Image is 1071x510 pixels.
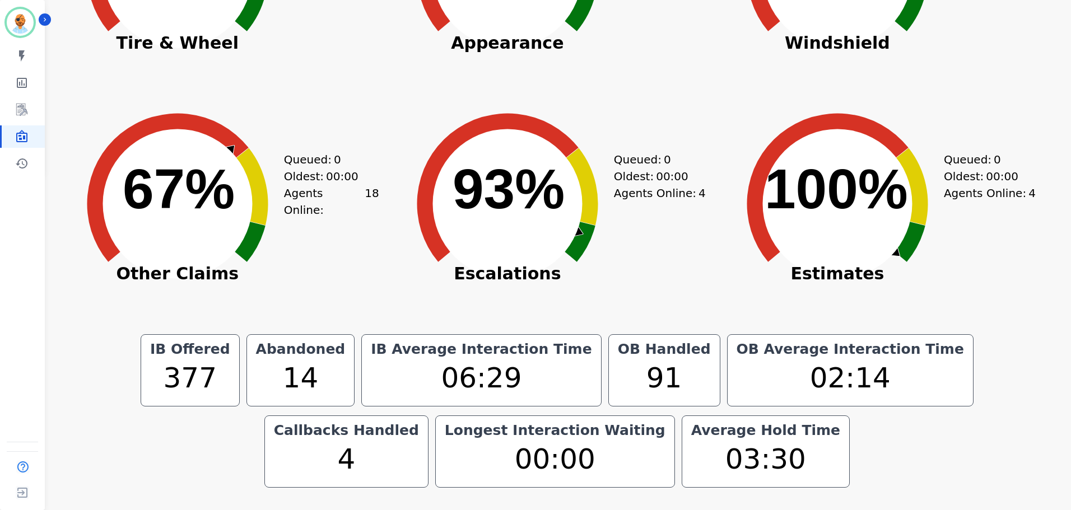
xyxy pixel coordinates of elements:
text: 100% [765,157,908,220]
div: Callbacks Handled [272,423,421,438]
span: 4 [1028,185,1036,202]
span: Windshield [725,38,949,49]
div: 377 [148,357,232,399]
div: 06:29 [369,357,594,399]
div: 14 [254,357,348,399]
div: Oldest: [614,168,698,185]
span: 0 [664,151,671,168]
span: Other Claims [66,268,290,279]
div: Average Hold Time [689,423,842,438]
span: Tire & Wheel [66,38,290,49]
div: Queued: [614,151,698,168]
div: 02:14 [734,357,966,399]
text: 67% [123,157,235,220]
div: 03:30 [689,438,842,480]
span: 4 [699,185,706,202]
div: 00:00 [443,438,668,480]
span: 0 [994,151,1001,168]
div: Queued: [944,151,1028,168]
span: 00:00 [986,168,1018,185]
div: Abandoned [254,341,348,357]
div: OB Average Interaction Time [734,341,966,357]
div: 4 [272,438,421,480]
span: Escalations [395,268,620,279]
span: 18 [365,185,379,218]
span: 0 [334,151,341,168]
div: Agents Online: [944,185,1039,202]
span: Appearance [395,38,620,49]
span: Estimates [725,268,949,279]
div: OB Handled [616,341,713,357]
div: 91 [616,357,713,399]
text: 93% [453,157,565,220]
div: Longest Interaction Waiting [443,423,668,438]
div: Oldest: [284,168,368,185]
div: Oldest: [944,168,1028,185]
div: IB Offered [148,341,232,357]
div: Queued: [284,151,368,168]
div: IB Average Interaction Time [369,341,594,357]
div: Agents Online: [614,185,709,202]
span: 00:00 [326,168,358,185]
img: Bordered avatar [7,9,34,36]
span: 00:00 [656,168,688,185]
div: Agents Online: [284,185,379,218]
